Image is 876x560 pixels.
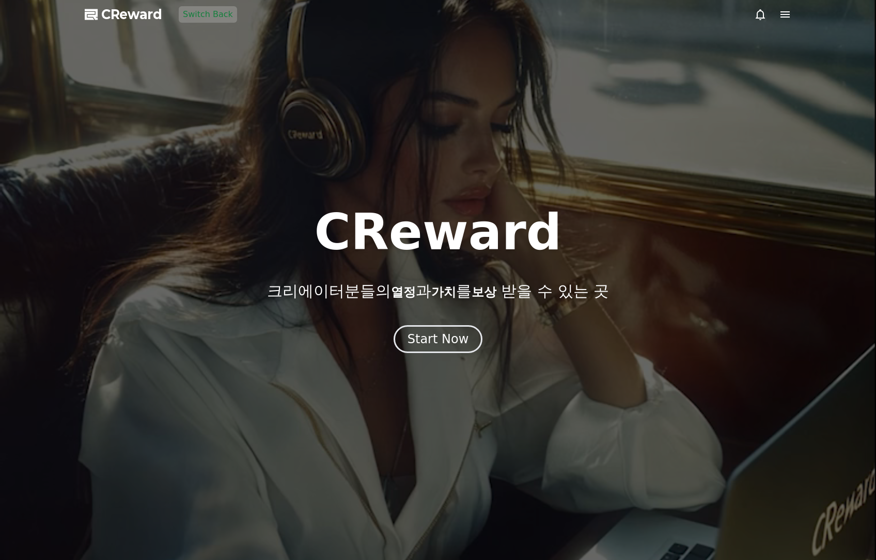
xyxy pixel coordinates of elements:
[314,207,561,257] h1: CReward
[394,335,483,345] a: Start Now
[431,285,456,299] span: 가치
[472,285,496,299] span: 보상
[85,6,162,23] a: CReward
[391,285,416,299] span: 열정
[179,6,237,23] button: Switch Back
[394,325,483,353] button: Start Now
[408,331,469,347] div: Start Now
[267,282,609,300] p: 크리에이터분들의 과 를 받을 수 있는 곳
[101,6,162,23] span: CReward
